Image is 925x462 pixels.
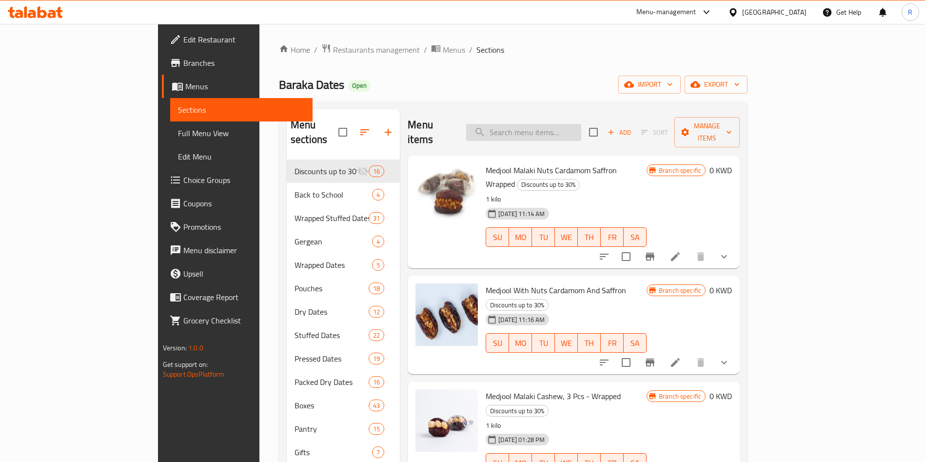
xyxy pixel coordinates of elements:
[170,121,313,145] a: Full Menu View
[183,57,305,69] span: Branches
[415,283,478,346] img: Medjool With Nuts Cardamom And Saffron
[373,237,384,246] span: 4
[348,81,371,90] span: Open
[369,306,384,318] div: items
[601,333,624,353] button: FR
[655,166,705,175] span: Branch specific
[583,122,604,142] span: Select section
[604,125,635,140] button: Add
[532,333,555,353] button: TU
[188,341,203,354] span: 1.0.0
[555,227,578,247] button: WE
[626,79,673,91] span: import
[709,389,732,403] h6: 0 KWD
[682,120,732,144] span: Manage items
[655,286,705,295] span: Branch specific
[674,117,740,147] button: Manage items
[605,230,620,244] span: FR
[517,179,580,191] div: Discounts up to 30%
[183,198,305,209] span: Coupons
[295,353,369,364] span: Pressed Dates
[592,245,616,268] button: sort-choices
[162,285,313,309] a: Coverage Report
[636,6,696,18] div: Menu-management
[287,206,400,230] div: Wrapped Stuffed Dates31
[443,44,465,56] span: Menus
[369,400,384,411] div: items
[178,104,305,116] span: Sections
[908,7,912,18] span: R
[369,376,384,388] div: items
[486,283,626,298] span: Medjool With Nuts Cardamom And Saffron
[369,284,384,293] span: 18
[718,251,730,262] svg: Show Choices
[616,246,636,267] span: Select to update
[669,357,681,368] a: Edit menu item
[624,227,647,247] button: SA
[162,215,313,239] a: Promotions
[369,214,384,223] span: 31
[431,43,465,56] a: Menus
[494,435,549,444] span: [DATE] 01:28 PM
[624,333,647,353] button: SA
[369,424,384,434] span: 15
[170,145,313,168] a: Edit Menu
[295,189,372,201] div: Back to School
[559,336,574,350] span: WE
[692,79,740,91] span: export
[162,28,313,51] a: Edit Restaurant
[183,244,305,256] span: Menu disclaimer
[178,127,305,139] span: Full Menu View
[469,44,472,56] li: /
[509,333,532,353] button: MO
[333,122,353,142] span: Select all sections
[185,80,305,92] span: Menus
[353,121,376,144] span: Sort sections
[295,236,372,247] span: Gergean
[348,80,371,92] div: Open
[689,245,712,268] button: delete
[295,423,369,435] span: Pantry
[555,333,578,353] button: WE
[369,329,384,341] div: items
[490,336,505,350] span: SU
[279,43,748,56] nav: breadcrumb
[295,376,369,388] div: Packed Dry Dates
[373,190,384,200] span: 4
[162,51,313,75] a: Branches
[476,44,504,56] span: Sections
[372,189,384,201] div: items
[183,34,305,45] span: Edit Restaurant
[295,446,372,458] div: Gifts
[635,125,674,140] span: Select section first
[486,163,617,191] span: Medjool Malaki Nuts Cardamom Saffron Wrapped
[170,98,313,121] a: Sections
[163,368,225,381] a: Support.OpsPlatform
[712,351,736,374] button: show more
[490,230,505,244] span: SU
[486,389,621,403] span: Medjool Malaki Cashew, 3 Pcs - Wrapped
[287,417,400,441] div: Pantry15
[295,400,369,411] span: Boxes
[372,236,384,247] div: items
[578,227,601,247] button: TH
[295,165,357,177] span: Discounts up to 30%
[486,300,548,311] span: Discounts up to 30%
[369,401,384,410] span: 43
[536,230,551,244] span: TU
[291,118,338,147] h2: Menu sections
[712,245,736,268] button: show more
[295,282,369,294] span: Pouches
[369,307,384,317] span: 12
[295,306,369,318] div: Dry Dates
[601,227,624,247] button: FR
[628,336,643,350] span: SA
[373,448,384,457] span: 7
[287,347,400,370] div: Pressed Dates19
[559,230,574,244] span: WE
[486,227,509,247] button: SU
[578,333,601,353] button: TH
[638,351,662,374] button: Branch-specific-item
